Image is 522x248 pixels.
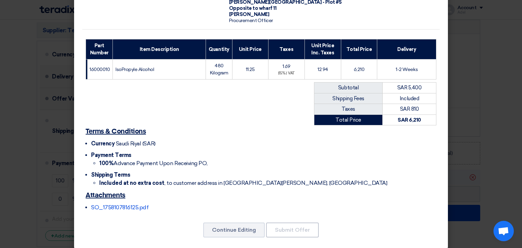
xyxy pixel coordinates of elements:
th: Unit Price [232,39,268,59]
td: Total Price [314,114,383,125]
span: Advance Payment Upon Receiving PO, [99,160,208,166]
td: Shipping Fees [314,93,383,104]
button: Continue Editing [203,223,265,237]
span: Procurement Officer [229,18,273,23]
span: Saudi Riyal (SAR) [116,140,156,147]
strong: Included at no extra cost [99,180,164,186]
th: Unit Price Inc. Taxes [304,39,341,59]
span: Shipping Terms [91,172,130,178]
u: Attachments [86,192,125,199]
td: Taxes [314,104,383,115]
th: Part Number [86,39,113,59]
span: 12.94 [317,67,328,72]
span: 1.69 [282,64,291,69]
th: Quantity [206,39,232,59]
li: , to customer address in [GEOGRAPHIC_DATA][PERSON_NAME], [GEOGRAPHIC_DATA] [99,179,436,187]
span: 480 Kilogram [210,63,228,76]
td: SAR 5,400 [383,83,436,93]
span: Included [400,95,419,102]
button: Submit Offer [266,223,319,237]
span: SAR 810 [400,106,419,112]
span: 11.25 [246,67,255,72]
th: Item Description [113,39,206,59]
th: Delivery [377,39,436,59]
u: Terms & Conditions [86,128,146,135]
th: Total Price [341,39,377,59]
span: 6,210 [354,67,365,72]
strong: 100% [99,160,114,166]
td: 16000010 [86,59,113,79]
span: 1-2 Weeks [396,67,418,72]
td: Subtotal [314,83,383,93]
span: [PERSON_NAME] [229,12,269,17]
span: IsoPropyle Alcohol [116,67,154,72]
strong: SAR 6,210 [398,117,421,123]
span: Payment Terms [91,152,132,158]
div: Open chat [493,221,514,241]
th: Taxes [268,39,304,59]
div: (15%) VAT [271,71,302,76]
a: SO_1758107816125.pdf [91,204,149,211]
span: Currency [91,140,115,147]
